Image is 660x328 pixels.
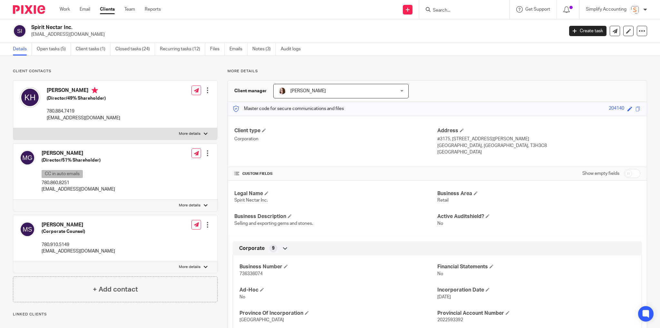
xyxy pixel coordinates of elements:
span: 2022593392 [437,318,463,322]
span: No [437,272,443,276]
div: 204140 [609,105,624,113]
h4: Address [437,127,640,134]
span: Spirit Nectar Inc. [234,198,268,203]
a: Team [124,6,135,13]
img: Screenshot%202023-11-29%20141159.png [630,5,640,15]
p: [EMAIL_ADDRESS][DOMAIN_NAME] [42,186,115,193]
img: svg%3E [20,87,40,108]
img: Kelsey%20Website-compressed%20Resized.jpg [278,87,286,95]
h4: [PERSON_NAME] [42,222,115,228]
h4: Provincial Account Number [437,310,635,317]
p: 780.884.7419 [47,108,120,114]
img: svg%3E [20,150,35,165]
a: Clients [100,6,115,13]
h4: [PERSON_NAME] [47,87,120,95]
p: [EMAIL_ADDRESS][DOMAIN_NAME] [31,31,559,38]
img: Pixie [13,5,45,14]
p: Client contacts [13,69,218,74]
span: [PERSON_NAME] [290,89,326,93]
h4: Client type [234,127,437,134]
h4: Financial Statements [437,263,635,270]
p: #3175, [STREET_ADDRESS][PERSON_NAME] [437,136,640,142]
h4: Business Description [234,213,437,220]
a: Reports [145,6,161,13]
a: Files [210,43,225,55]
span: No [239,295,245,299]
h4: CUSTOM FIELDS [234,171,437,176]
a: Recurring tasks (12) [160,43,205,55]
h4: Ad-Hoc [239,287,437,293]
span: Corporate [239,245,265,252]
p: [GEOGRAPHIC_DATA], [GEOGRAPHIC_DATA], T3H3C8 [437,143,640,149]
span: Retail [437,198,449,203]
a: Email [80,6,90,13]
p: [EMAIL_ADDRESS][DOMAIN_NAME] [42,248,115,254]
p: [EMAIL_ADDRESS][DOMAIN_NAME] [47,115,120,121]
span: Get Support [525,7,550,12]
h4: Province Of Incorporation [239,310,437,317]
a: Details [13,43,32,55]
h4: Legal Name [234,190,437,197]
h4: Active Auditshield? [437,213,640,220]
span: No [437,221,443,226]
p: More details [179,131,200,136]
h3: Client manager [234,88,267,94]
p: More details [179,203,200,208]
h4: Incorporation Date [437,287,635,293]
img: svg%3E [13,24,26,38]
span: 9 [272,245,275,252]
span: [GEOGRAPHIC_DATA] [239,318,284,322]
h4: Business Number [239,263,437,270]
h4: [PERSON_NAME] [42,150,115,157]
span: Selling and exporting gems and stones. [234,221,313,226]
img: svg%3E [20,222,35,237]
p: More details [228,69,647,74]
p: More details [179,264,200,270]
a: Work [60,6,70,13]
h2: Spirit Nectar Inc. [31,24,454,31]
label: Show empty fields [582,170,619,177]
input: Search [432,8,490,14]
h5: (Director/51% Shareholder) [42,157,115,164]
h5: (Director/49% Shareholder) [47,95,120,102]
p: 780.910.5149 [42,242,115,248]
p: [GEOGRAPHIC_DATA] [437,149,640,155]
p: Master code for secure communications and files [233,105,344,112]
p: 780.860.8251 [42,180,115,186]
a: Open tasks (5) [37,43,71,55]
a: Notes (3) [252,43,276,55]
span: [DATE] [437,295,451,299]
a: Audit logs [281,43,306,55]
a: Emails [229,43,247,55]
a: Closed tasks (24) [115,43,155,55]
h5: (Corporate Counsel) [42,228,115,235]
span: 736336074 [239,272,263,276]
p: CC in auto emails [42,170,83,178]
h4: Business Area [437,190,640,197]
p: Corporation [234,136,437,142]
p: Simplify Accounting [586,6,626,13]
i: Primary [92,87,98,94]
p: Linked clients [13,312,218,317]
a: Client tasks (1) [76,43,111,55]
a: Create task [569,26,607,36]
h4: + Add contact [93,284,138,294]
